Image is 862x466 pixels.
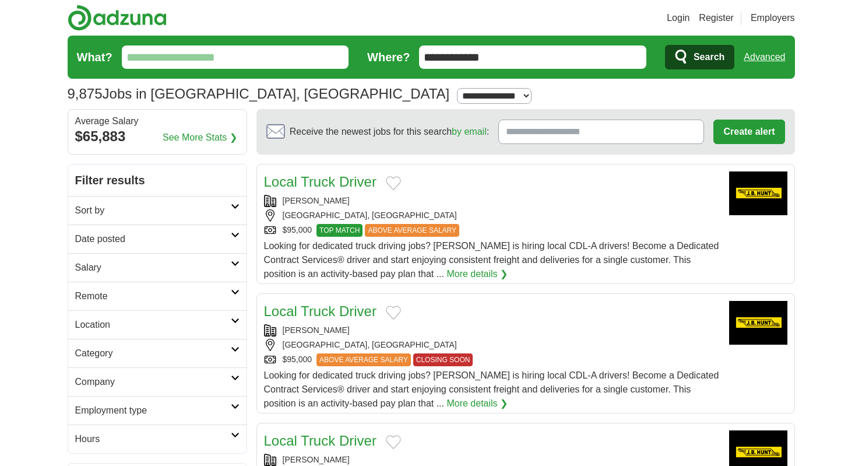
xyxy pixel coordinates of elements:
button: Add to favorite jobs [386,176,401,190]
a: See More Stats ❯ [163,131,237,145]
button: Create alert [713,120,784,144]
span: TOP MATCH [316,224,363,237]
div: $95,000 [264,224,720,237]
a: [PERSON_NAME] [283,325,350,335]
a: Company [68,367,247,396]
a: More details ❯ [446,397,508,411]
h1: Jobs in [GEOGRAPHIC_DATA], [GEOGRAPHIC_DATA] [68,86,450,101]
a: Employment type [68,396,247,425]
a: Hours [68,425,247,453]
a: Employers [751,11,795,25]
div: Average Salary [75,117,240,126]
a: Sort by [68,196,247,225]
a: Local Truck Driver [264,433,377,449]
a: Register [699,11,734,25]
a: More details ❯ [446,267,508,281]
a: Category [68,339,247,367]
span: 9,875 [68,83,103,104]
span: Looking for dedicated truck driving jobs? [PERSON_NAME] is hiring local CDL-A drivers! Become a D... [264,370,719,408]
button: Add to favorite jobs [386,435,401,449]
h2: Date posted [75,232,231,246]
a: Local Truck Driver [264,303,377,319]
div: [GEOGRAPHIC_DATA], [GEOGRAPHIC_DATA] [264,339,720,351]
a: Advanced [744,45,785,69]
h2: Filter results [68,164,247,196]
a: Remote [68,282,247,310]
a: [PERSON_NAME] [283,455,350,464]
button: Search [665,45,734,69]
img: Adzuna logo [68,5,167,31]
h2: Salary [75,261,231,275]
div: $95,000 [264,353,720,366]
h2: Hours [75,432,231,446]
a: Local Truck Driver [264,174,377,190]
a: Location [68,310,247,339]
button: Add to favorite jobs [386,306,401,320]
span: Search [694,45,724,69]
a: by email [452,127,487,136]
h2: Employment type [75,404,231,418]
h2: Category [75,346,231,360]
div: $65,883 [75,126,240,147]
span: CLOSING SOON [413,353,473,366]
a: [PERSON_NAME] [283,196,350,205]
span: ABOVE AVERAGE SALARY [365,224,459,237]
img: JB Hunt logo [729,301,787,345]
h2: Sort by [75,204,231,218]
h2: Location [75,318,231,332]
a: Date posted [68,225,247,253]
label: Where? [367,48,410,66]
img: JB Hunt logo [729,171,787,215]
span: ABOVE AVERAGE SALARY [316,353,411,366]
span: Receive the newest jobs for this search : [290,125,489,139]
label: What? [77,48,112,66]
a: Login [667,11,689,25]
span: Looking for dedicated truck driving jobs? [PERSON_NAME] is hiring local CDL-A drivers! Become a D... [264,241,719,279]
h2: Remote [75,289,231,303]
div: [GEOGRAPHIC_DATA], [GEOGRAPHIC_DATA] [264,209,720,222]
h2: Company [75,375,231,389]
a: Salary [68,253,247,282]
